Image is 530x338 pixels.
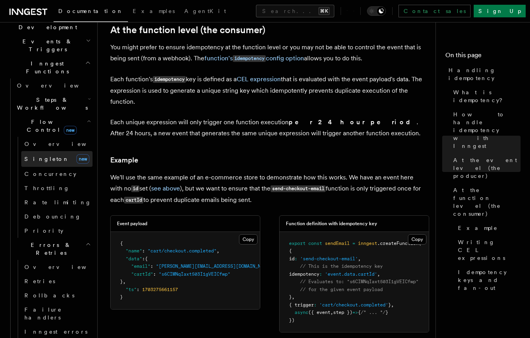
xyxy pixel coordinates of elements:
span: Inngest errors [24,329,87,335]
span: } [120,294,123,300]
span: } [388,302,391,308]
span: Priority [24,228,63,234]
span: 'cart/checkout.completed' [319,302,388,308]
span: How to handle idempotency with Inngest [453,110,521,150]
span: export [289,241,306,246]
button: Copy [408,234,426,245]
span: Events & Triggers [6,37,86,53]
a: Rollbacks [21,288,93,303]
span: async [295,310,308,315]
a: Examples [128,2,180,21]
a: AgentKit [180,2,231,21]
span: const [308,241,322,246]
span: 1703275661157 [142,287,178,292]
a: Throttling [21,181,93,195]
span: : [137,287,139,292]
kbd: ⌘K [319,7,330,15]
span: Throttling [24,185,70,191]
button: Events & Triggers [6,34,93,56]
span: , [123,279,126,284]
a: Documentation [54,2,128,22]
p: You might prefer to ensure idempotency at the function level or you may not be able to control th... [110,42,425,64]
span: "cart/checkout.completed" [148,248,217,254]
span: Rollbacks [24,292,74,299]
a: Example [110,155,138,166]
span: : [319,271,322,277]
span: : [142,256,145,261]
span: Local Development [6,15,86,31]
span: 'event.data.cartId' [325,271,377,277]
span: Singleton [24,156,69,162]
span: Handling idempotency [448,66,521,82]
a: Idempotency keys and fan-out [455,265,521,295]
span: { [145,256,148,261]
span: : [142,248,145,254]
button: Toggle dark mode [367,6,386,16]
h4: On this page [445,50,521,63]
a: CEL expression [237,75,281,83]
span: sendEmail [325,241,350,246]
span: At the function level (the consumer) [453,186,521,218]
button: Errors & Retries [14,238,93,260]
span: What is idempotency? [453,88,521,104]
span: : [153,271,156,277]
button: Steps & Workflows [14,93,93,115]
span: Failure handlers [24,306,62,321]
span: "data" [126,256,142,261]
a: function'sidempotencyconfig option [204,54,304,62]
code: id [131,185,139,192]
code: send-checkout-email [271,185,326,192]
a: Overview [14,78,93,93]
span: "s6CIMNqIaxt503I1gVEICfwp" [159,271,230,277]
a: see above [151,185,180,192]
span: idempotency [289,271,319,277]
a: How to handle idempotency with Inngest [450,107,521,153]
code: cartId [124,197,143,204]
a: At the event level (the producer) [450,153,521,183]
span: Flow Control [14,118,87,134]
span: inngest [358,241,377,246]
a: At the function level (the consumer) [450,183,521,221]
a: Example [455,221,521,235]
span: { [358,310,361,315]
span: { trigger [289,302,314,308]
a: Contact sales [398,5,471,17]
a: At the function level (the consumer) [110,24,265,35]
code: idempotency [153,76,186,83]
span: Idempotency keys and fan-out [458,268,521,292]
h3: Event payload [117,220,147,227]
button: Inngest Functions [6,56,93,78]
span: : [295,256,297,261]
span: Retries [24,278,55,284]
button: Copy [239,234,258,245]
span: , [377,271,380,277]
button: Search...⌘K [256,5,334,17]
h3: Function definition with idempotency key [286,220,377,227]
span: Steps & Workflows [14,96,88,112]
span: Example [458,224,498,232]
a: Sign Up [474,5,526,17]
a: Overview [21,260,93,274]
span: { [120,241,123,246]
span: Writing CEL expressions [458,238,521,262]
p: Each unique expression will only trigger one function execution . After 24 hours, a new event tha... [110,117,425,139]
span: , [358,256,361,261]
span: 'send-checkout-email' [300,256,358,261]
a: Writing CEL expressions [455,235,521,265]
span: Inngest Functions [6,60,85,75]
span: // for the given event payload [300,287,383,292]
span: : [150,263,153,269]
span: AgentKit [184,8,226,14]
span: new [76,154,89,164]
div: Flow Controlnew [14,137,93,238]
span: Rate limiting [24,199,91,205]
span: } [385,310,388,315]
span: step }) [333,310,352,315]
span: Overview [24,264,106,270]
span: Examples [133,8,175,14]
span: "name" [126,248,142,254]
a: Concurrency [21,167,93,181]
span: ( [419,241,421,246]
span: , [217,248,219,254]
span: } [120,279,123,284]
